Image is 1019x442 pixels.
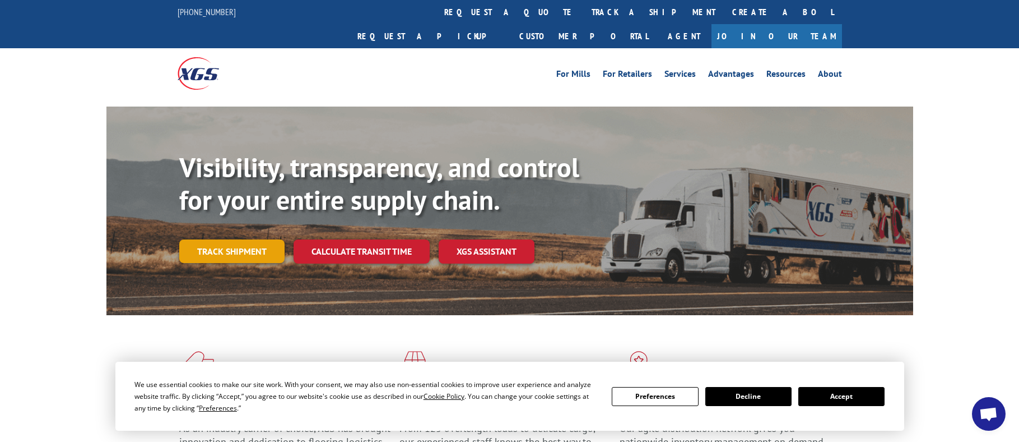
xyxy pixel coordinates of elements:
a: Agent [657,24,711,48]
button: Decline [705,387,792,406]
img: xgs-icon-focused-on-flooring-red [399,351,426,380]
a: Join Our Team [711,24,842,48]
button: Accept [798,387,885,406]
div: Open chat [972,397,1006,431]
a: For Retailers [603,70,652,82]
b: Visibility, transparency, and control for your entire supply chain. [179,150,579,217]
a: For Mills [556,70,590,82]
div: We use essential cookies to make our site work. With your consent, we may also use non-essential ... [134,379,598,414]
a: Calculate transit time [294,240,430,264]
img: xgs-icon-flagship-distribution-model-red [620,351,658,380]
div: Cookie Consent Prompt [115,362,904,431]
span: Preferences [199,403,237,413]
a: Advantages [708,70,754,82]
button: Preferences [612,387,698,406]
a: XGS ASSISTANT [439,240,534,264]
a: Resources [766,70,806,82]
a: About [818,70,842,82]
a: Request a pickup [349,24,511,48]
a: Track shipment [179,240,285,263]
span: Cookie Policy [424,392,464,401]
img: xgs-icon-total-supply-chain-intelligence-red [179,351,214,380]
a: Customer Portal [511,24,657,48]
a: [PHONE_NUMBER] [178,6,236,17]
a: Services [664,70,696,82]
